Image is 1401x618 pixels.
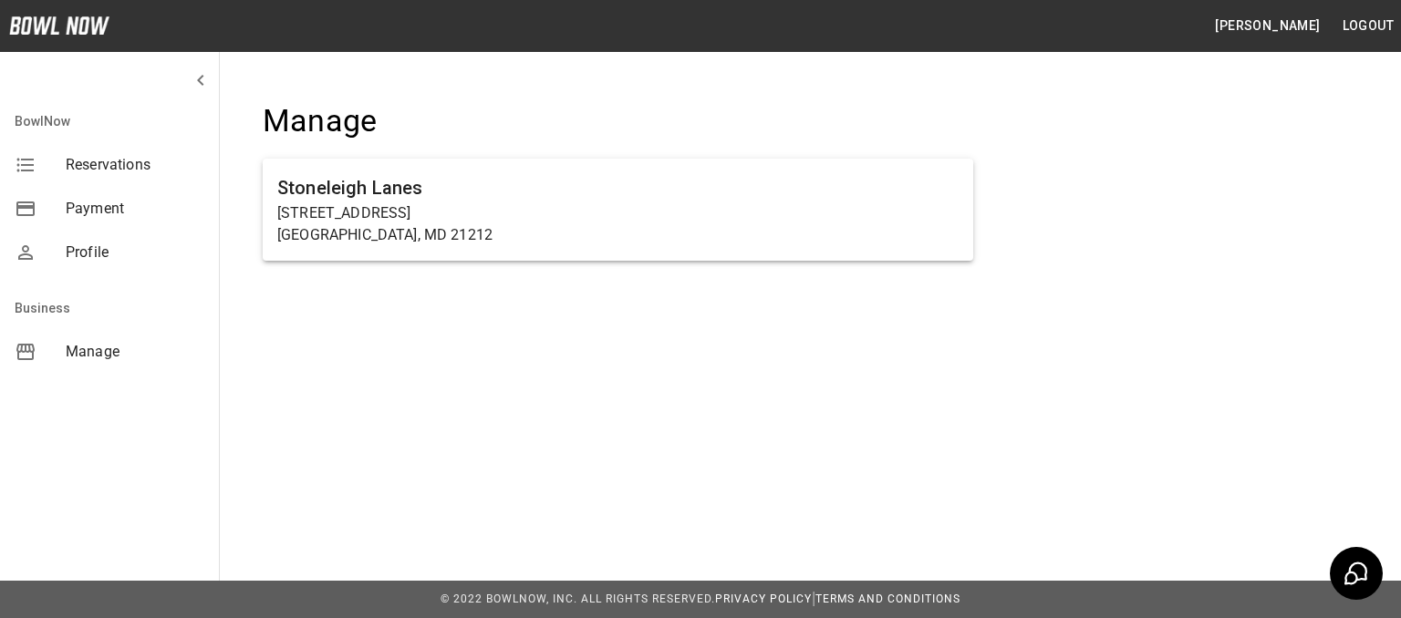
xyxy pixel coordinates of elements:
span: © 2022 BowlNow, Inc. All Rights Reserved. [441,592,715,605]
a: Privacy Policy [715,592,812,605]
button: [PERSON_NAME] [1208,9,1327,43]
span: Payment [66,198,204,220]
button: Logout [1335,9,1401,43]
a: Terms and Conditions [815,592,960,605]
span: Reservations [66,154,204,176]
span: Manage [66,341,204,363]
img: logo [9,16,109,35]
span: Profile [66,242,204,263]
p: [STREET_ADDRESS] [277,202,959,224]
h6: Stoneleigh Lanes [277,173,959,202]
h4: Manage [263,102,973,140]
p: [GEOGRAPHIC_DATA], MD 21212 [277,224,959,246]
